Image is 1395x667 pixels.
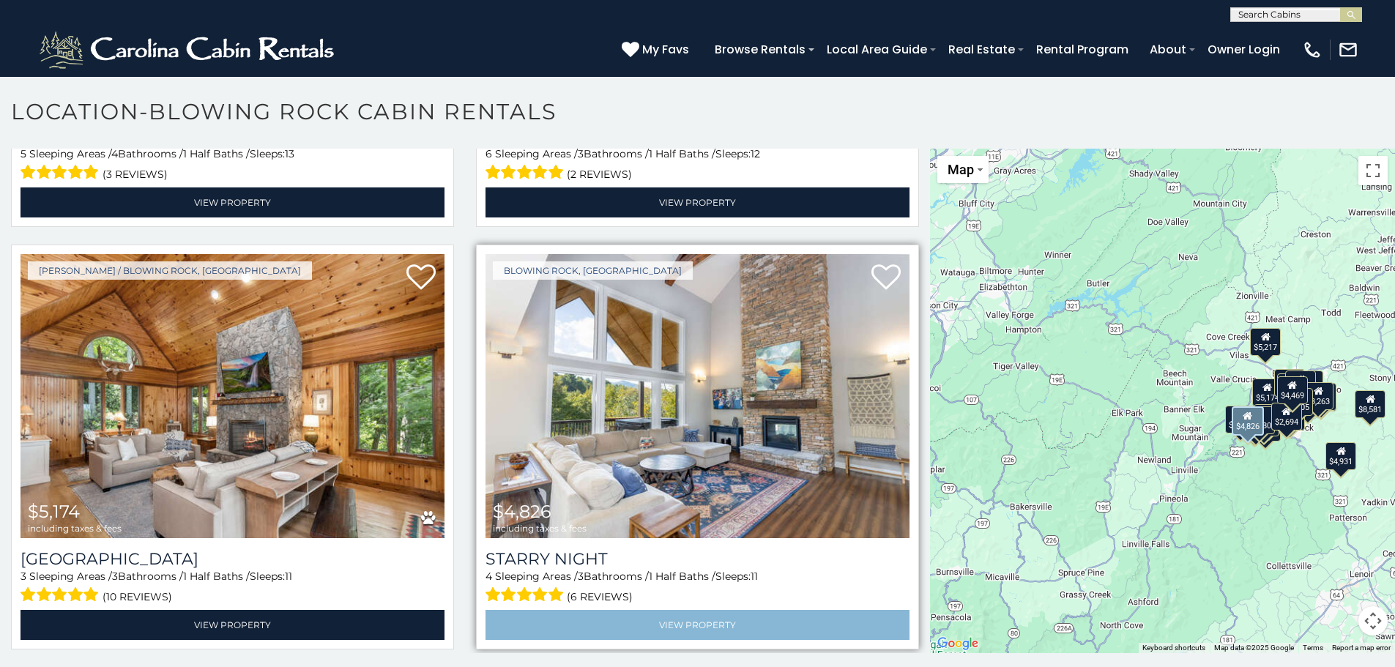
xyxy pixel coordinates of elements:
[1303,644,1323,652] a: Terms
[751,147,760,160] span: 12
[112,570,118,583] span: 3
[948,162,974,177] span: Map
[486,549,909,569] a: Starry Night
[486,569,909,606] div: Sleeping Areas / Bathrooms / Sleeps:
[28,523,122,533] span: including taxes & fees
[578,570,584,583] span: 3
[285,570,292,583] span: 11
[1326,441,1357,469] div: $4,931
[1254,403,1285,431] div: $3,682
[493,523,587,533] span: including taxes & fees
[1338,40,1358,60] img: mail-regular-white.png
[103,587,172,606] span: (10 reviews)
[21,549,444,569] h3: Chimney Island
[21,254,444,538] a: Chimney Island $5,174 including taxes & fees
[21,147,26,160] span: 5
[486,147,492,160] span: 6
[1214,644,1294,652] span: Map data ©2025 Google
[1225,405,1256,433] div: $5,405
[21,146,444,184] div: Sleeping Areas / Bathrooms / Sleeps:
[1249,408,1279,436] div: $3,739
[751,570,758,583] span: 11
[578,147,584,160] span: 3
[21,570,26,583] span: 3
[1240,410,1271,438] div: $5,561
[871,263,901,294] a: Add to favorites
[493,261,693,280] a: Blowing Rock, [GEOGRAPHIC_DATA]
[937,156,989,183] button: Change map style
[1286,370,1317,398] div: $2,954
[1251,327,1281,355] div: $5,217
[941,37,1022,62] a: Real Estate
[1271,402,1302,430] div: $2,694
[28,501,80,522] span: $5,174
[1358,156,1388,185] button: Toggle fullscreen view
[486,610,909,640] a: View Property
[1232,406,1264,436] div: $4,826
[486,187,909,217] a: View Property
[1302,40,1323,60] img: phone-regular-white.png
[285,147,294,160] span: 13
[1303,382,1334,410] div: $3,263
[1306,382,1337,410] div: $4,758
[37,28,341,72] img: White-1-2.png
[486,254,909,538] img: Starry Night
[21,549,444,569] a: [GEOGRAPHIC_DATA]
[28,261,312,280] a: [PERSON_NAME] / Blowing Rock, [GEOGRAPHIC_DATA]
[1251,413,1281,441] div: $4,660
[406,263,436,294] a: Add to favorites
[1029,37,1136,62] a: Rental Program
[183,147,250,160] span: 1 Half Baths /
[649,147,715,160] span: 1 Half Baths /
[1332,644,1391,652] a: Report a map error
[567,165,632,184] span: (2 reviews)
[183,570,250,583] span: 1 Half Baths /
[819,37,934,62] a: Local Area Guide
[1277,376,1308,403] div: $4,469
[1200,37,1287,62] a: Owner Login
[486,254,909,538] a: Starry Night $4,826 including taxes & fees
[934,634,982,653] a: Open this area in Google Maps (opens a new window)
[21,254,444,538] img: Chimney Island
[1355,390,1386,417] div: $8,581
[934,634,982,653] img: Google
[111,147,118,160] span: 4
[103,165,168,184] span: (3 reviews)
[486,570,492,583] span: 4
[1142,643,1205,653] button: Keyboard shortcuts
[642,40,689,59] span: My Favs
[493,501,551,522] span: $4,826
[649,570,715,583] span: 1 Half Baths /
[21,187,444,217] a: View Property
[21,610,444,640] a: View Property
[622,40,693,59] a: My Favs
[707,37,813,62] a: Browse Rentals
[1358,606,1388,636] button: Map camera controls
[1142,37,1194,62] a: About
[1275,369,1306,397] div: $4,084
[1241,410,1272,438] div: $2,970
[21,569,444,606] div: Sleeping Areas / Bathrooms / Sleeps:
[486,146,909,184] div: Sleeping Areas / Bathrooms / Sleeps:
[1252,378,1283,406] div: $5,174
[567,587,633,606] span: (6 reviews)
